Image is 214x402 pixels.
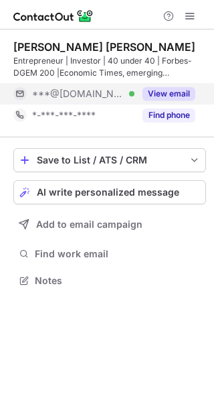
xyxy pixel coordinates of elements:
[13,8,94,24] img: ContactOut v5.3.10
[32,88,124,100] span: ***@[DOMAIN_NAME]
[13,180,206,204] button: AI write personalized message
[37,155,183,165] div: Save to List / ATS / CRM
[13,40,195,54] div: [PERSON_NAME] [PERSON_NAME]
[13,212,206,237] button: Add to email campaign
[13,55,206,79] div: Entrepreneur | Investor | 40 under 40 | Forbes-DGEM 200 |Economic Times, emerging entrepreneur of...
[13,271,206,290] button: Notes
[13,148,206,172] button: save-profile-one-click
[13,245,206,263] button: Find work email
[35,275,201,287] span: Notes
[35,248,201,260] span: Find work email
[142,87,195,100] button: Reveal Button
[36,219,142,230] span: Add to email campaign
[142,109,195,122] button: Reveal Button
[37,187,179,198] span: AI write personalized message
